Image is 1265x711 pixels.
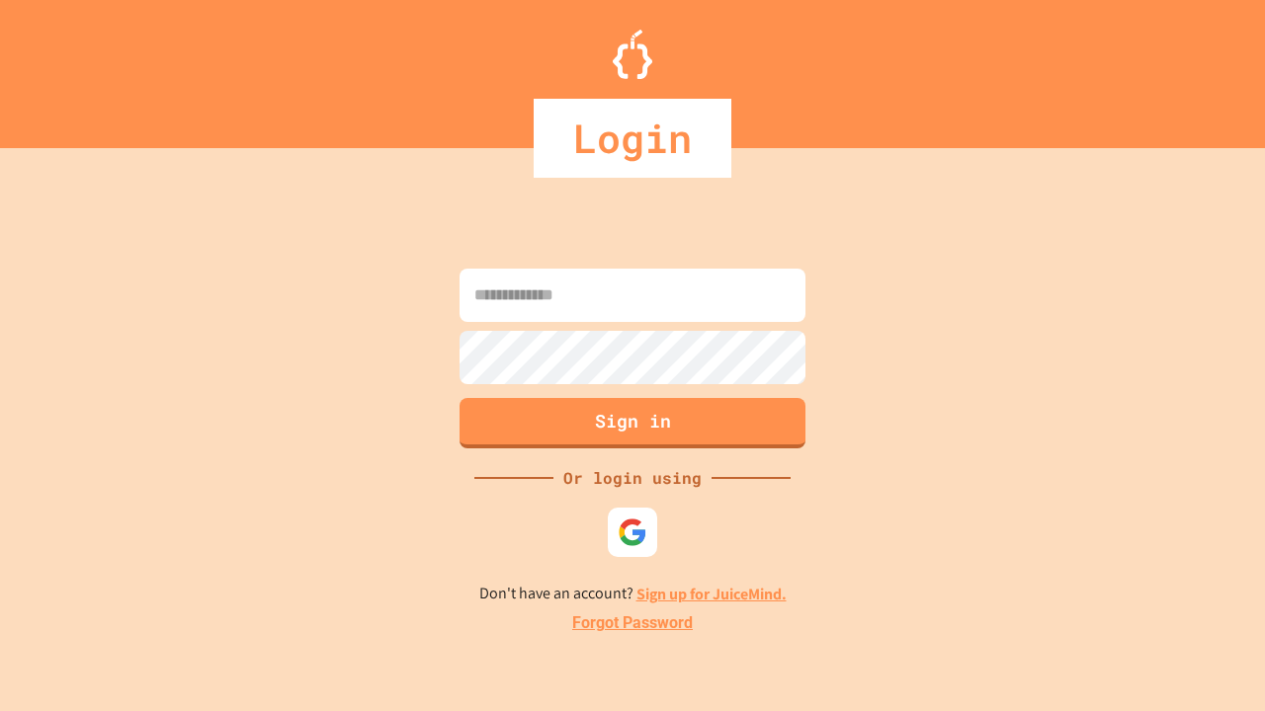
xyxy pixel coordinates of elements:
[613,30,652,79] img: Logo.svg
[572,611,693,635] a: Forgot Password
[636,584,787,604] a: Sign up for JuiceMind.
[534,99,731,178] div: Login
[460,398,805,448] button: Sign in
[618,517,647,547] img: google-icon.svg
[553,466,712,490] div: Or login using
[479,582,787,606] p: Don't have an account?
